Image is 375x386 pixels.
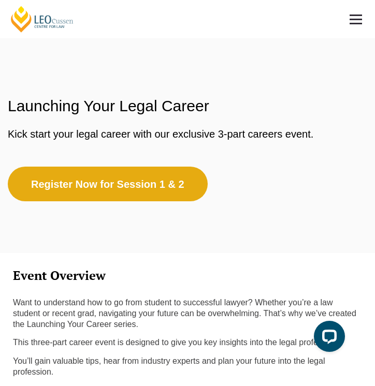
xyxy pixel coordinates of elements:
span: This three-part career event is designed to give you key insights into the legal profession. [13,338,340,347]
a: Register Now for Session 1 & 2 [8,167,208,201]
p: Kick start your legal career with our exclusive 3-part careers event. [8,127,333,141]
span: You’ll gain valuable tips, hear from industry experts and plan your future into the legal profess... [13,357,325,376]
h2: Event Overview [13,269,362,282]
iframe: LiveChat chat widget [306,317,349,360]
a: [PERSON_NAME] Centre for Law [9,5,75,33]
span: Want to understand how to go from student to successful lawyer? Whether you’re a law student or r... [13,298,356,329]
h1: Launching Your Legal Career [8,97,333,114]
